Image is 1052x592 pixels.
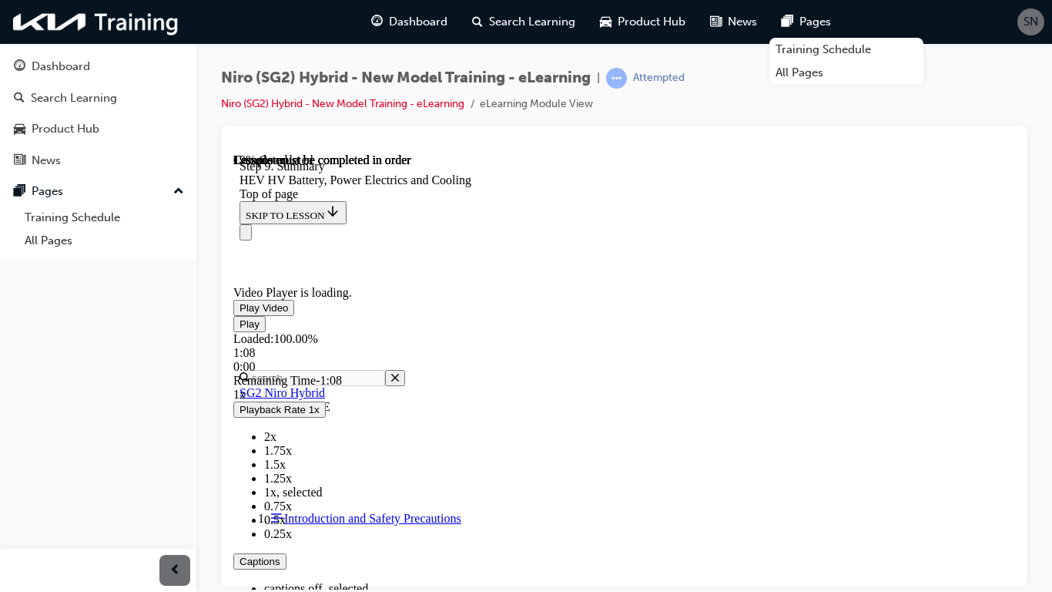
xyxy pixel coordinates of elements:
span: Product Hub [618,13,685,31]
div: Search Learning [31,89,117,107]
a: search-iconSearch Learning [460,6,588,38]
a: Training Schedule [769,38,923,62]
div: News [32,152,61,170]
span: car-icon [14,123,25,136]
a: All Pages [18,229,190,253]
span: Pages [799,13,831,31]
span: pages-icon [14,185,25,199]
a: News [6,146,190,175]
span: SN [1024,13,1038,31]
span: learningRecordVerb_ATTEMPT-icon [606,68,627,89]
span: | [597,69,600,87]
span: search-icon [472,12,483,32]
a: Training Schedule [18,206,190,230]
a: Niro (SG2) Hybrid - New Model Training - eLearning [221,97,464,110]
button: Pages [6,177,190,206]
div: Pages [32,183,63,200]
div: Product Hub [32,120,99,138]
a: Dashboard [6,52,190,81]
a: pages-iconPages [769,6,843,38]
button: DashboardSearch LearningProduct HubNews [6,49,190,177]
span: news-icon [710,12,722,32]
span: prev-icon [169,561,181,580]
div: Dashboard [32,58,90,76]
button: SN [1017,8,1044,35]
div: Attempted [633,71,685,86]
a: car-iconProduct Hub [588,6,698,38]
span: guage-icon [371,12,383,32]
a: Search Learning [6,84,190,113]
span: News [728,13,757,31]
span: search-icon [14,92,25,106]
a: guage-iconDashboard [359,6,460,38]
span: Search Learning [489,13,575,31]
span: Niro (SG2) Hybrid - New Model Training - eLearning [221,69,591,87]
a: Product Hub [6,115,190,143]
span: news-icon [14,154,25,168]
span: pages-icon [782,12,793,32]
a: All Pages [769,61,923,85]
a: news-iconNews [698,6,769,38]
span: Dashboard [389,13,447,31]
span: up-icon [173,182,184,202]
span: car-icon [600,12,611,32]
img: kia-training [8,6,185,38]
li: eLearning Module View [480,96,593,113]
span: guage-icon [14,60,25,74]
